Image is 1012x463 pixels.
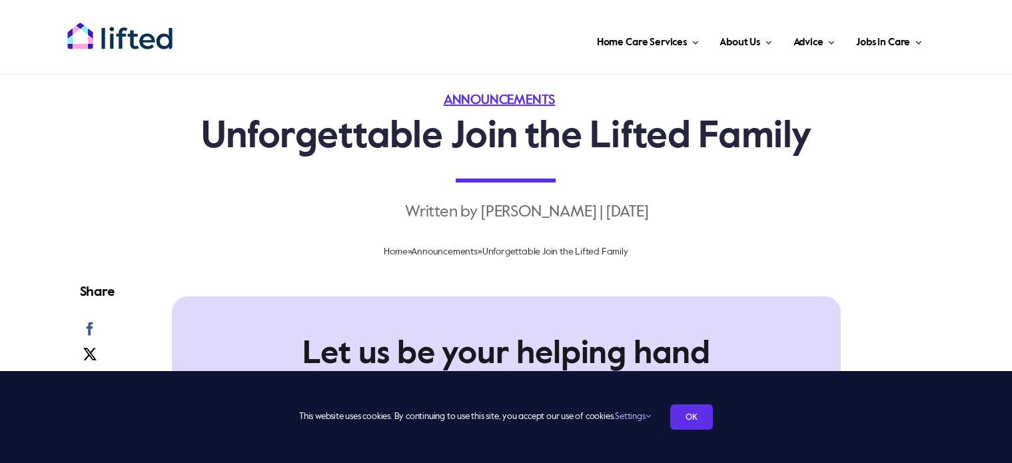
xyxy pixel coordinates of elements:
span: This website uses cookies. By continuing to use this site, you accept our use of cookies. [299,406,650,428]
a: WhatsApp [80,370,99,396]
h4: Share [80,283,115,302]
span: Categories: [444,94,568,107]
span: Jobs in Care [856,32,910,53]
a: Settings [615,412,650,421]
a: OK [670,404,713,430]
h2: Let us be your helping hand [177,336,836,372]
nav: Breadcrumb [158,241,855,262]
a: Facebook [80,320,101,345]
a: Announcements [444,94,568,107]
a: About Us [716,20,775,60]
a: Home [384,247,407,256]
nav: Main Menu [216,20,926,60]
span: Unforgettable Join the Lifted Family [482,247,628,256]
a: Advice [789,20,839,60]
h1: Unforgettable Join the Lifted Family [158,119,855,156]
a: Home Care Services [593,20,703,60]
a: lifted-logo [67,22,173,35]
span: Home Care Services [597,32,687,53]
a: Announcements [411,247,477,256]
span: About Us [720,32,760,53]
span: Advice [793,32,823,53]
span: » » [384,247,628,256]
a: X [80,345,101,370]
a: Jobs in Care [852,20,926,60]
